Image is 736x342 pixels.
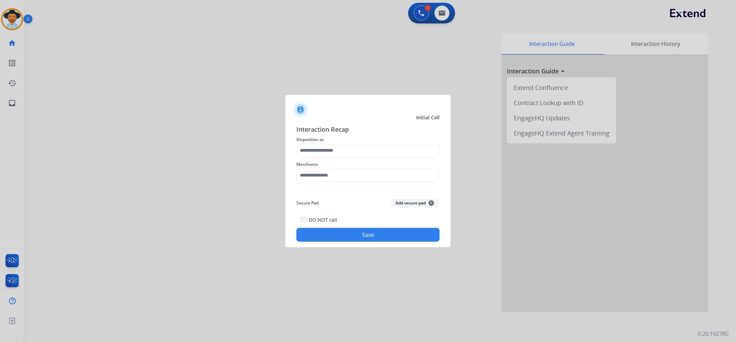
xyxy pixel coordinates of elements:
p: 0.20.1027RC [698,330,729,338]
img: contactIcon [292,101,309,118]
span: Merchants [296,160,440,169]
button: Save [296,228,440,242]
span: Initial Call [416,114,440,121]
span: Disposition as [296,135,440,144]
label: DO NOT call [309,217,337,223]
span: Interaction Recap [296,124,440,135]
button: Add secure pad+ [391,199,438,207]
span: Secure Pad [296,199,318,207]
span: + [429,200,434,206]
